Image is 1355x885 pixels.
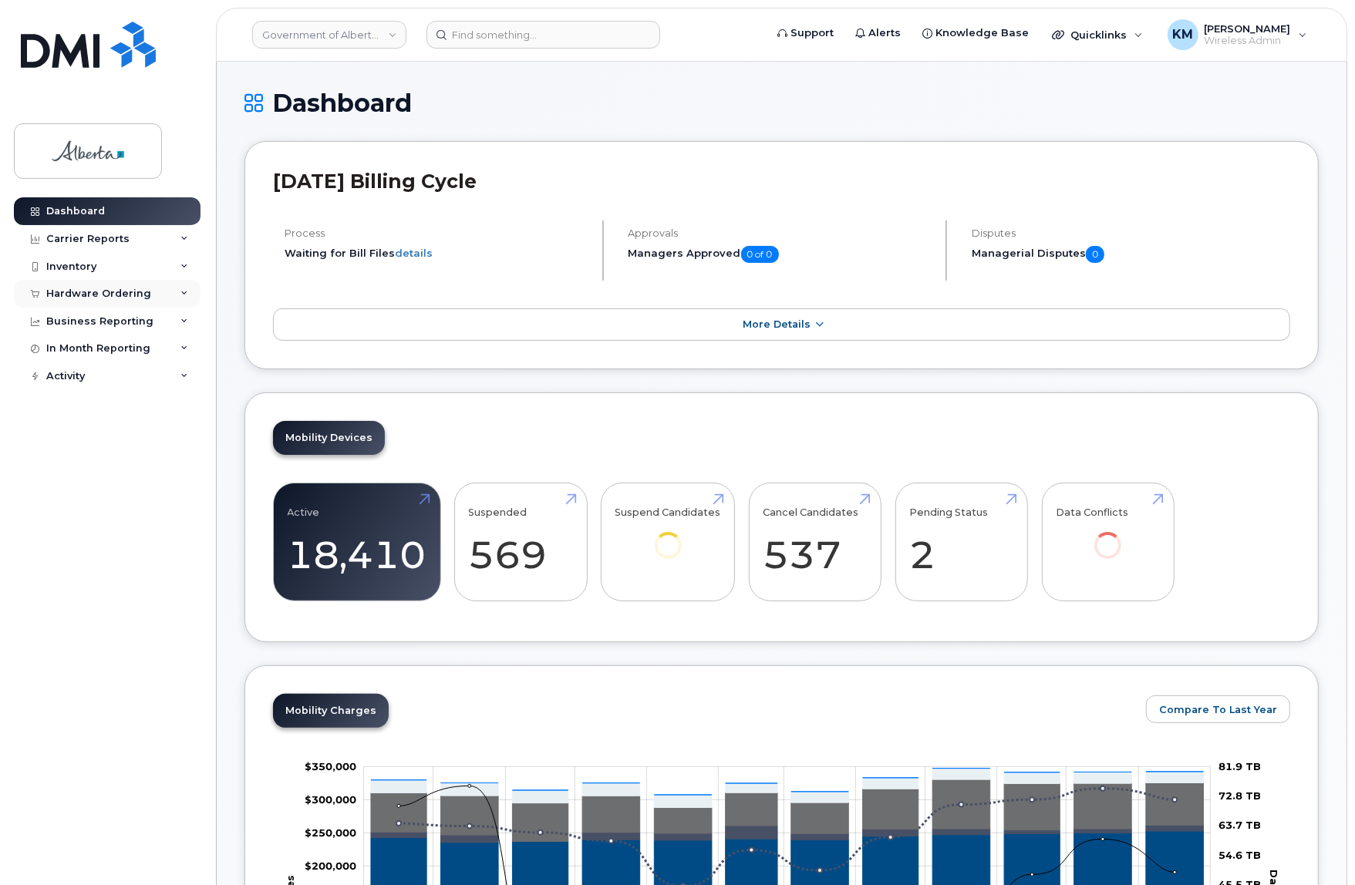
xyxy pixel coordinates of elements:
[371,780,1204,842] g: Data
[1146,695,1290,723] button: Compare To Last Year
[273,694,389,728] a: Mobility Charges
[285,227,589,239] h4: Process
[305,860,356,873] g: $0
[371,769,1204,808] g: Features
[305,827,356,840] g: $0
[1218,849,1261,861] tspan: 54.6 TB
[741,246,779,263] span: 0 of 0
[244,89,1319,116] h1: Dashboard
[305,760,356,772] g: $0
[273,170,1290,193] h2: [DATE] Billing Cycle
[305,793,356,806] g: $0
[1218,819,1261,832] tspan: 63.7 TB
[763,491,867,593] a: Cancel Candidates 537
[615,491,721,580] a: Suspend Candidates
[305,760,356,772] tspan: $350,000
[285,246,589,261] li: Waiting for Bill Files
[972,227,1290,239] h4: Disputes
[371,826,1204,843] g: Roaming
[1056,491,1160,580] a: Data Conflicts
[1086,246,1104,263] span: 0
[1218,760,1261,772] tspan: 81.9 TB
[395,247,433,259] a: details
[629,227,933,239] h4: Approvals
[288,491,426,593] a: Active 18,410
[305,827,356,840] tspan: $250,000
[1218,790,1261,803] tspan: 72.8 TB
[305,860,356,873] tspan: $200,000
[909,491,1013,593] a: Pending Status 2
[273,421,385,455] a: Mobility Devices
[469,491,573,593] a: Suspended 569
[305,793,356,806] tspan: $300,000
[972,246,1290,263] h5: Managerial Disputes
[743,318,811,330] span: More Details
[1159,702,1277,717] span: Compare To Last Year
[629,246,933,263] h5: Managers Approved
